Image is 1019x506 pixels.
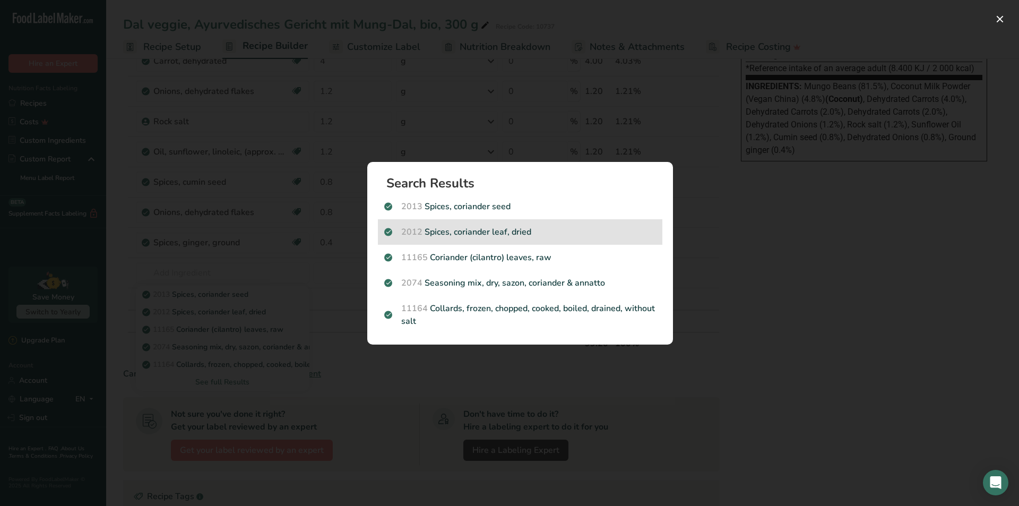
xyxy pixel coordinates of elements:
h1: Search Results [386,177,662,190]
p: Spices, coriander leaf, dried [384,226,656,238]
div: Open Intercom Messenger [983,470,1008,495]
span: 2074 [401,277,422,289]
p: Seasoning mix, dry, sazon, coriander & annatto [384,277,656,289]
p: Coriander (cilantro) leaves, raw [384,251,656,264]
span: 11164 [401,303,428,314]
span: 2013 [401,201,422,212]
p: Collards, frozen, chopped, cooked, boiled, drained, without salt [384,302,656,328]
span: 11165 [401,252,428,263]
p: Spices, coriander seed [384,200,656,213]
span: 2012 [401,226,422,238]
